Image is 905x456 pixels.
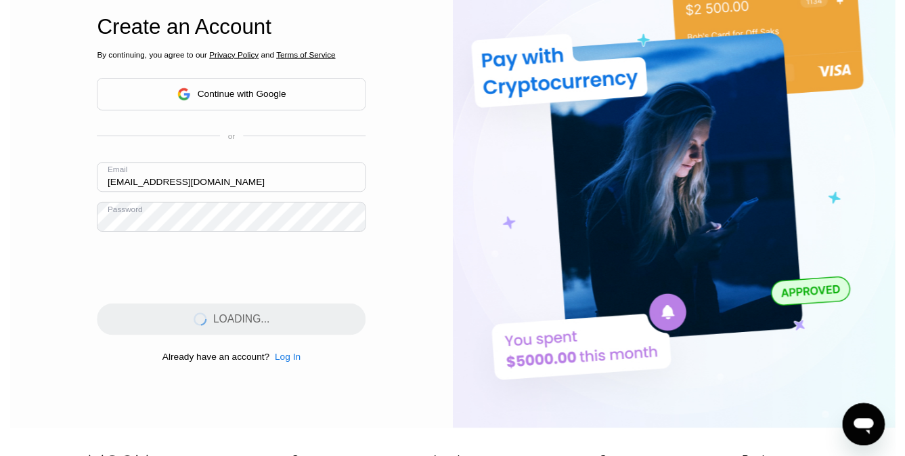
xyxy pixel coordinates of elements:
[156,359,265,370] div: Already have an account?
[271,359,297,370] div: Log In
[192,91,282,102] div: Continue with Google
[265,359,297,370] div: Log In
[89,80,363,113] div: Continue with Google
[100,209,135,219] div: Password
[89,247,294,300] iframe: reCAPTCHA
[223,135,230,144] div: or
[851,412,894,455] iframe: Button to launch messaging window
[89,51,363,61] div: By continuing, you agree to our
[254,51,272,61] span: and
[100,169,120,178] div: Email
[204,51,255,61] span: Privacy Policy
[272,51,332,61] span: Terms of Service
[89,16,363,41] div: Create an Account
